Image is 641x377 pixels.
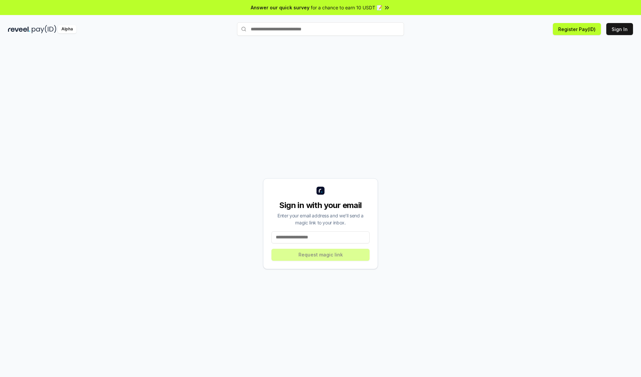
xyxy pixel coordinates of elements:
button: Register Pay(ID) [553,23,601,35]
span: for a chance to earn 10 USDT 📝 [311,4,382,11]
div: Sign in with your email [271,200,370,211]
img: pay_id [32,25,56,33]
span: Answer our quick survey [251,4,309,11]
img: reveel_dark [8,25,30,33]
img: logo_small [316,187,325,195]
div: Enter your email address and we’ll send a magic link to your inbox. [271,212,370,226]
button: Sign In [606,23,633,35]
div: Alpha [58,25,76,33]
